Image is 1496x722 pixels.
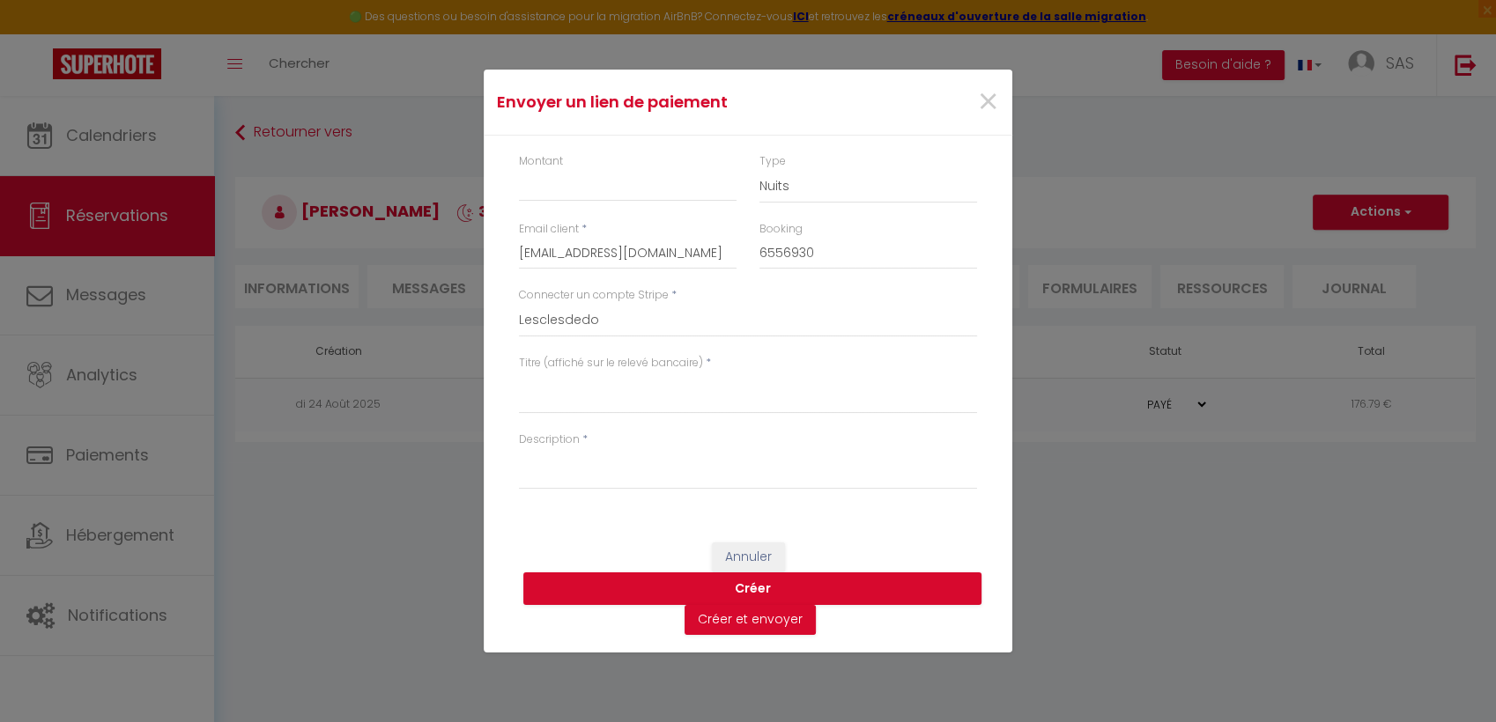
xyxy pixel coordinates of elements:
label: Titre (affiché sur le relevé bancaire) [519,355,703,372]
label: Connecter un compte Stripe [519,287,669,304]
label: Email client [519,221,579,238]
label: Description [519,431,580,448]
button: Annuler [712,542,785,572]
button: Créer et envoyer [685,605,816,635]
h4: Envoyer un lien de paiement [497,90,824,114]
button: Ouvrir le widget de chat LiveChat [14,7,67,60]
label: Booking [759,221,803,238]
span: × [977,76,999,129]
label: Type [759,153,786,170]
button: Créer [523,572,981,606]
button: Close [977,84,999,122]
label: Montant [519,153,563,170]
iframe: Chat [1421,643,1483,709]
